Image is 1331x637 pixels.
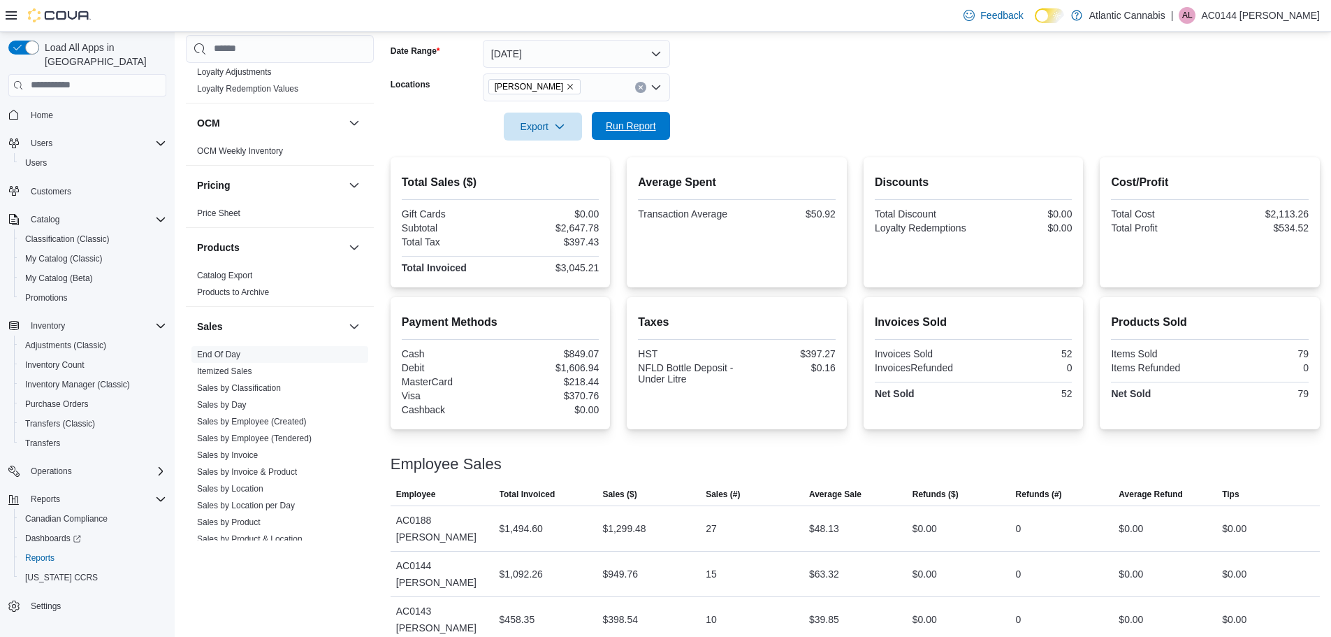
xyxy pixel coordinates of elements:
[25,418,95,429] span: Transfers (Classic)
[197,84,298,94] a: Loyalty Redemption Values
[3,210,172,229] button: Catalog
[197,208,240,219] span: Price Sheet
[197,534,303,545] span: Sales by Product & Location
[25,399,89,410] span: Purchase Orders
[25,491,66,508] button: Reports
[186,64,374,103] div: Loyalty
[503,208,599,220] div: $0.00
[976,388,1072,399] div: 52
[912,566,937,582] div: $0.00
[592,112,670,140] button: Run Report
[1201,7,1320,24] p: AC0144 [PERSON_NAME]
[31,466,72,477] span: Operations
[197,382,281,394] span: Sales by Classification
[809,566,839,582] div: $63.32
[20,155,166,171] span: Users
[1111,222,1207,234] div: Total Profit
[976,222,1072,234] div: $0.00
[20,569,166,586] span: Washington CCRS
[197,287,269,297] a: Products to Archive
[3,316,172,336] button: Inventory
[197,67,272,77] a: Loyalty Adjustments
[1179,7,1195,24] div: AC0144 Lawrenson Dennis
[197,178,343,192] button: Pricing
[20,289,73,306] a: Promotions
[1016,489,1062,500] span: Refunds (#)
[503,390,599,401] div: $370.76
[638,362,734,385] div: NFLD Bottle Deposit - Under Litre
[402,262,467,273] strong: Total Invoiced
[25,234,110,245] span: Classification (Classic)
[186,346,374,587] div: Sales
[1119,611,1143,628] div: $0.00
[25,182,166,200] span: Customers
[980,8,1023,22] span: Feedback
[25,317,166,334] span: Inventory
[31,110,53,121] span: Home
[31,186,71,197] span: Customers
[197,500,295,511] span: Sales by Location per Day
[875,388,915,399] strong: Net Sold
[39,41,166,69] span: Load All Apps in [GEOGRAPHIC_DATA]
[14,548,172,568] button: Reports
[197,178,230,192] h3: Pricing
[20,337,166,354] span: Adjustments (Classic)
[1016,520,1021,537] div: 0
[1213,222,1309,234] div: $534.52
[512,113,574,141] span: Export
[25,135,58,152] button: Users
[500,520,543,537] div: $1,494.60
[197,241,240,255] h3: Products
[20,357,90,373] a: Inventory Count
[20,376,166,393] span: Inventory Manager (Classic)
[346,318,363,335] button: Sales
[3,489,172,509] button: Reports
[25,379,130,390] span: Inventory Manager (Classic)
[1089,7,1165,24] p: Atlantic Cannabis
[1213,388,1309,399] div: 79
[20,569,103,586] a: [US_STATE] CCRS
[495,80,564,94] span: [PERSON_NAME]
[1222,611,1246,628] div: $0.00
[402,174,599,191] h2: Total Sales ($)
[25,211,166,228] span: Catalog
[25,211,65,228] button: Catalog
[20,510,113,527] a: Canadian Compliance
[25,253,103,264] span: My Catalog (Classic)
[1111,314,1309,331] h2: Products Sold
[1222,489,1239,500] span: Tips
[25,491,166,508] span: Reports
[346,115,363,131] button: OCM
[197,433,312,444] span: Sales by Employee (Tendered)
[197,208,240,218] a: Price Sheet
[488,79,581,94] span: Bay Roberts
[500,611,535,628] div: $458.35
[875,362,970,373] div: InvoicesRefunded
[1111,208,1207,220] div: Total Cost
[20,415,166,432] span: Transfers (Classic)
[197,116,220,130] h3: OCM
[976,348,1072,359] div: 52
[391,79,430,90] label: Locations
[602,489,637,500] span: Sales ($)
[14,269,172,288] button: My Catalog (Beta)
[402,314,599,331] h2: Payment Methods
[706,489,740,500] span: Sales (#)
[20,530,166,547] span: Dashboards
[20,435,66,452] a: Transfers
[402,222,497,234] div: Subtotal
[875,314,1072,331] h2: Invoices Sold
[14,394,172,414] button: Purchase Orders
[638,174,836,191] h2: Average Spent
[402,376,497,387] div: MasterCard
[197,450,258,460] a: Sales by Invoice
[3,596,172,616] button: Settings
[197,467,297,477] a: Sales by Invoice & Product
[706,520,717,537] div: 27
[638,314,836,331] h2: Taxes
[31,320,65,331] span: Inventory
[14,568,172,587] button: [US_STATE] CCRS
[566,83,574,91] button: Remove Bay Roberts from selection in this group
[1213,348,1309,359] div: 79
